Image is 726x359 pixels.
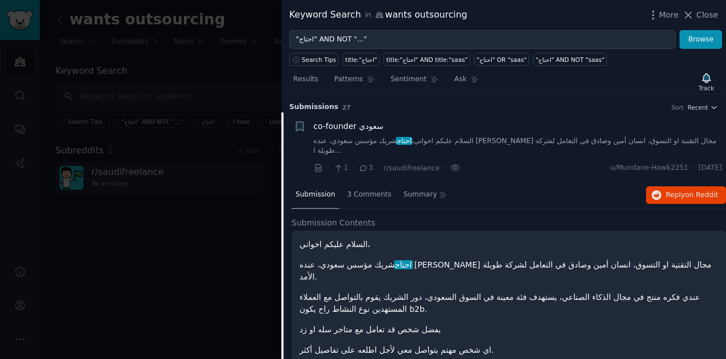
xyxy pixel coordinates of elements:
p: اي شخص مهتم يتواصل معي لأجل اطلعه على تفاصيل أكثر. [299,344,718,356]
p: شريك مؤسس سعودي، عنده [PERSON_NAME] مجال التقنية او التسوق، انسان أمين وصادق في التعامل لشركة طوي... [299,259,718,283]
span: Submission Contents [292,217,375,229]
span: Recent [687,103,708,111]
span: More [659,9,679,21]
span: Search Tips [302,56,336,64]
button: Browse [679,30,722,49]
div: title:"احتاج" AND title:"saas" [386,56,468,64]
span: in [365,10,371,20]
a: "احتاج" OR "saas" [474,53,529,66]
a: Patterns [330,70,378,94]
input: Try a keyword related to your business [289,30,676,49]
span: Submission s [289,102,339,112]
a: title:"احتاج" AND title:"saas" [383,53,470,66]
a: "احتاج" AND NOT "saas" [533,53,607,66]
span: احتاج [396,137,412,145]
span: 3 Comments [347,190,391,200]
span: احتاج [394,260,413,269]
span: Summary [403,190,437,200]
button: Track [695,70,718,94]
a: title:"احتاج" [343,53,379,66]
a: Sentiment [387,70,442,94]
span: · [352,162,354,174]
span: 3 [358,163,373,173]
span: 1 [334,163,348,173]
div: Sort [672,103,684,111]
span: Sentiment [391,74,427,85]
a: Ask [450,70,483,94]
span: Patterns [334,74,362,85]
span: u/Mundane-Hawk2251 [610,163,689,173]
span: r/saudifreelance [383,164,440,172]
p: يفضل شخص قد تعامل مع متاجر سله او زد [299,324,718,336]
span: Submission [296,190,335,200]
span: on Reddit [685,191,718,199]
div: "احتاج" OR "saas" [477,56,527,64]
div: title:"احتاج" [345,56,377,64]
button: Close [682,9,718,21]
a: Results [289,70,322,94]
a: co-founder سعودي [314,120,383,132]
button: More [647,9,679,21]
button: Recent [687,103,718,111]
a: السلام عليكم اخواني،احتاجشريك مؤسس سعودي، عنده [PERSON_NAME] مجال التقنية او التسوق، انسان أمين و... [314,136,723,156]
span: Ask [454,74,467,85]
div: Keyword Search wants outsourcing [289,8,467,22]
span: Results [293,74,318,85]
div: Track [699,84,714,92]
span: 27 [343,104,351,111]
span: · [377,162,379,174]
span: [DATE] [699,163,722,173]
span: Close [697,9,718,21]
span: · [327,162,330,174]
p: عندي فكره منتج في مجال الذكاء الصناعي، يستهدف فئة معينة في السوق السعودي، دور الشريك يقوم بالتواص... [299,291,718,315]
button: Search Tips [289,53,339,66]
span: · [693,163,695,173]
button: Replyon Reddit [646,186,726,204]
span: Reply [666,190,718,201]
div: "احتاج" AND NOT "saas" [535,56,604,64]
p: السلام عليكم اخواني، [299,239,718,251]
span: · [444,162,446,174]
